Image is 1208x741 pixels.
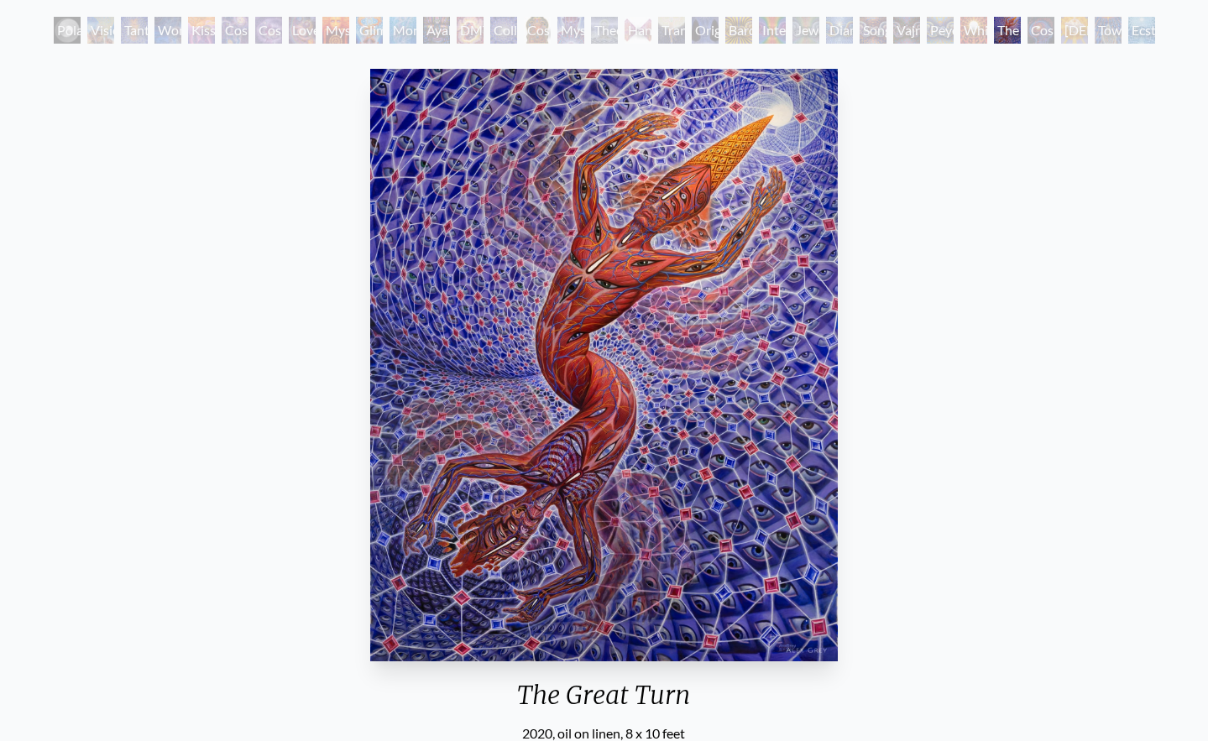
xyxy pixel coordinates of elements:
div: Ecstasy [1128,17,1155,44]
div: Polar Unity Spiral [54,17,81,44]
div: Toward the One [1095,17,1122,44]
div: Ayahuasca Visitation [423,17,450,44]
div: Vajra Being [893,17,920,44]
div: Jewel Being [792,17,819,44]
div: Diamond Being [826,17,853,44]
div: Cosmic Creativity [222,17,248,44]
div: Song of Vajra Being [860,17,886,44]
div: Kiss of the [MEDICAL_DATA] [188,17,215,44]
div: Mystic Eye [557,17,584,44]
div: Visionary Origin of Language [87,17,114,44]
div: Love is a Cosmic Force [289,17,316,44]
div: Original Face [692,17,719,44]
div: Collective Vision [490,17,517,44]
div: White Light [960,17,987,44]
div: [DEMOGRAPHIC_DATA] [1061,17,1088,44]
div: Peyote Being [927,17,954,44]
div: Glimpsing the Empyrean [356,17,383,44]
div: Transfiguration [658,17,685,44]
div: Hands that See [625,17,651,44]
div: The Great Turn [994,17,1021,44]
img: The-Great-Turn-2021-Alex-Grey-watermarked.jpg [370,69,838,661]
div: Tantra [121,17,148,44]
div: Cosmic Consciousness [1028,17,1054,44]
div: Theologue [591,17,618,44]
div: Cosmic Artist [255,17,282,44]
div: Monochord [390,17,416,44]
div: The Great Turn [363,680,845,723]
div: Mysteriosa 2 [322,17,349,44]
div: Wonder [154,17,181,44]
div: Bardo Being [725,17,752,44]
div: Interbeing [759,17,786,44]
div: DMT - The Spirit Molecule [457,17,484,44]
div: Cosmic [DEMOGRAPHIC_DATA] [524,17,551,44]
